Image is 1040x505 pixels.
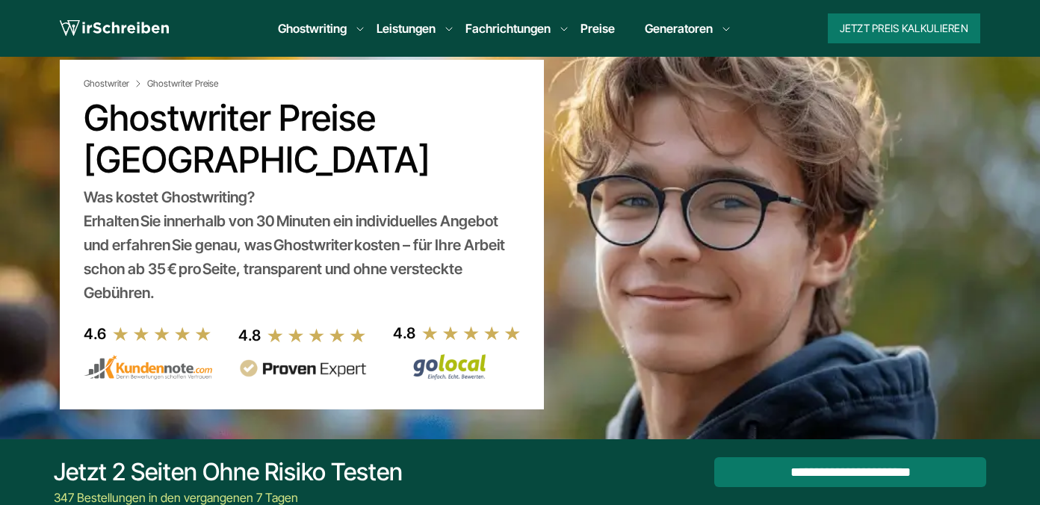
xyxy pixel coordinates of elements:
[54,457,403,487] div: Jetzt 2 Seiten ohne Risiko testen
[377,19,436,37] a: Leistungen
[238,323,261,347] div: 4.8
[84,322,106,346] div: 4.6
[278,19,347,37] a: Ghostwriting
[84,355,212,380] img: kundennote
[465,19,551,37] a: Fachrichtungen
[421,325,521,341] img: stars
[393,353,521,380] img: Wirschreiben Bewertungen
[84,78,144,90] a: Ghostwriter
[60,17,169,40] img: logo wirschreiben
[645,19,713,37] a: Generatoren
[84,97,520,181] h1: Ghostwriter Preise [GEOGRAPHIC_DATA]
[581,21,615,36] a: Preise
[828,13,980,43] button: Jetzt Preis kalkulieren
[238,359,367,378] img: provenexpert reviews
[393,321,415,345] div: 4.8
[267,327,367,344] img: stars
[84,185,520,305] div: Was kostet Ghostwriting? Erhalten Sie innerhalb von 30 Minuten ein individuelles Angebot und erfa...
[112,326,212,342] img: stars
[147,78,218,90] span: Ghostwriter Preise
